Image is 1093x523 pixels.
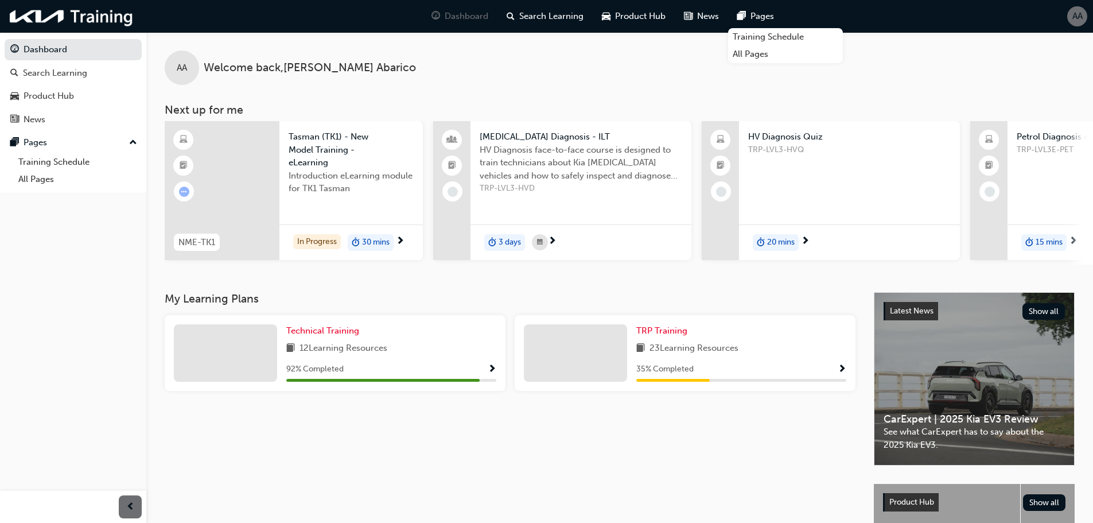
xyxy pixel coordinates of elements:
[10,68,18,79] span: search-icon
[180,158,188,173] span: booktick-icon
[1072,10,1083,23] span: AA
[636,324,692,338] a: TRP Training
[519,10,584,23] span: Search Learning
[286,363,344,376] span: 92 % Completed
[286,326,359,336] span: Technical Training
[289,130,414,169] span: Tasman (TK1) - New Model Training - eLearning
[748,144,951,157] span: TRP-LVL3-HVQ
[728,28,843,46] a: Training Schedule
[14,171,142,188] a: All Pages
[480,182,682,195] span: TRP-LVL3-HVD
[5,86,142,107] a: Product Hub
[5,63,142,84] a: Search Learning
[890,306,933,316] span: Latest News
[728,5,783,28] a: pages-iconPages
[165,292,855,305] h3: My Learning Plans
[1025,235,1033,250] span: duration-icon
[286,342,295,356] span: book-icon
[126,500,135,514] span: prev-icon
[615,10,666,23] span: Product Hub
[286,324,364,338] a: Technical Training
[14,153,142,171] a: Training Schedule
[985,133,993,148] span: laptop-icon
[431,9,440,24] span: guage-icon
[177,61,187,75] span: AA
[488,365,496,375] span: Show Progress
[717,158,725,173] span: booktick-icon
[649,342,738,356] span: 23 Learning Resources
[757,235,765,250] span: duration-icon
[838,365,846,375] span: Show Progress
[636,342,645,356] span: book-icon
[728,45,843,63] a: All Pages
[537,235,543,250] span: calendar-icon
[883,493,1065,512] a: Product HubShow all
[179,187,189,197] span: learningRecordVerb_ATTEMPT-icon
[684,9,693,24] span: news-icon
[289,169,414,195] span: Introduction eLearning module for TK1 Tasman
[884,302,1065,320] a: Latest NewsShow all
[178,236,215,249] span: NME-TK1
[636,363,694,376] span: 35 % Completed
[1022,303,1065,320] button: Show all
[5,39,142,60] a: Dashboard
[737,9,746,24] span: pages-icon
[448,187,458,197] span: learningRecordVerb_NONE-icon
[884,413,1065,426] span: CarExpert | 2025 Kia EV3 Review
[636,326,687,336] span: TRP Training
[5,132,142,153] button: Pages
[985,187,995,197] span: learningRecordVerb_NONE-icon
[488,235,496,250] span: duration-icon
[433,121,691,260] a: [MEDICAL_DATA] Diagnosis - ILTHV Diagnosis face-to-face course is designed to train technicians a...
[675,5,728,28] a: news-iconNews
[801,237,810,247] span: next-icon
[146,103,1093,117] h3: Next up for me
[750,10,774,23] span: Pages
[180,133,188,148] span: learningResourceType_ELEARNING-icon
[748,130,951,144] span: HV Diagnosis Quiz
[6,5,138,28] img: kia-training
[702,121,960,260] a: HV Diagnosis QuizTRP-LVL3-HVQduration-icon20 mins
[422,5,497,28] a: guage-iconDashboard
[362,236,390,249] span: 30 mins
[10,115,19,125] span: news-icon
[24,136,47,149] div: Pages
[5,109,142,130] a: News
[593,5,675,28] a: car-iconProduct Hub
[480,130,682,144] span: [MEDICAL_DATA] Diagnosis - ILT
[499,236,521,249] span: 3 days
[1067,6,1087,26] button: AA
[717,133,725,148] span: laptop-icon
[293,234,341,250] div: In Progress
[352,235,360,250] span: duration-icon
[129,135,137,150] span: up-icon
[24,113,45,126] div: News
[697,10,719,23] span: News
[445,10,488,23] span: Dashboard
[165,121,423,260] a: NME-TK1Tasman (TK1) - New Model Training - eLearningIntroduction eLearning module for TK1 TasmanI...
[507,9,515,24] span: search-icon
[1069,237,1078,247] span: next-icon
[23,67,87,80] div: Search Learning
[5,37,142,132] button: DashboardSearch LearningProduct HubNews
[602,9,610,24] span: car-icon
[10,45,19,55] span: guage-icon
[548,237,557,247] span: next-icon
[24,90,74,103] div: Product Hub
[299,342,387,356] span: 12 Learning Resources
[889,497,934,507] span: Product Hub
[884,425,1065,451] span: See what CarExpert has to say about the 2025 Kia EV3.
[874,292,1075,466] a: Latest NewsShow allCarExpert | 2025 Kia EV3 ReviewSee what CarExpert has to say about the 2025 Ki...
[480,144,682,183] span: HV Diagnosis face-to-face course is designed to train technicians about Kia [MEDICAL_DATA] vehicl...
[1023,494,1066,511] button: Show all
[10,91,19,102] span: car-icon
[448,158,456,173] span: booktick-icon
[448,133,456,148] span: people-icon
[204,61,416,75] span: Welcome back , [PERSON_NAME] Abarico
[767,236,795,249] span: 20 mins
[1036,236,1063,249] span: 15 mins
[716,187,726,197] span: learningRecordVerb_NONE-icon
[396,237,404,247] span: next-icon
